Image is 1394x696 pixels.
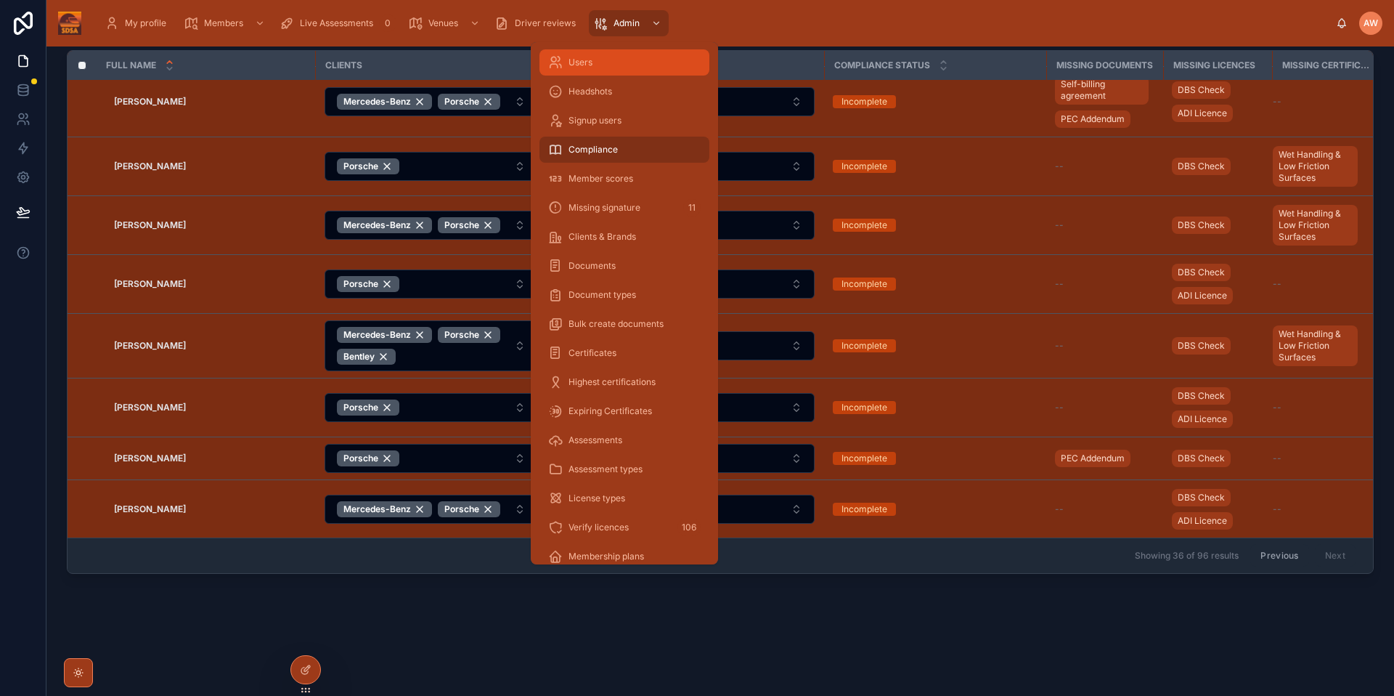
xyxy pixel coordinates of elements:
span: ADI Licence [1178,515,1227,527]
button: Select Button [325,393,538,422]
a: DBS Check [1172,81,1231,99]
a: PEC Addendum [1055,447,1154,470]
span: -- [1055,219,1064,231]
a: DBS Check [1172,158,1231,175]
span: PEC Addendum [1061,113,1125,125]
span: Missing documents [1056,60,1153,71]
a: DBS Check [1172,334,1263,357]
span: -- [1055,340,1064,352]
a: Assessments [539,427,709,453]
a: [PERSON_NAME] [114,161,306,172]
a: Highest certifications [539,369,709,395]
a: Select Button [324,151,539,182]
div: Incomplete [841,219,887,232]
button: Select Button [325,495,538,524]
button: Unselect 3 [337,94,432,110]
a: Members [179,10,272,36]
span: Showing 36 of 96 results [1135,550,1239,562]
span: Clients & Brands [568,231,636,243]
a: DBS Check [1172,337,1231,355]
a: Incomplete [833,160,1038,173]
a: -- [1273,453,1364,464]
span: DBS Check [1178,453,1225,464]
span: Compliance status [834,60,930,71]
a: Incomplete [833,95,1038,108]
a: DBS CheckADI Licence [1172,261,1263,307]
span: Missing certificates [1282,60,1371,71]
span: -- [1055,161,1064,172]
span: Highest certifications [568,376,656,388]
a: Live Assessments0 [275,10,401,36]
a: [PERSON_NAME] [114,340,306,352]
a: -- [1273,503,1364,515]
strong: [PERSON_NAME] [114,402,186,413]
span: ADI Licence [1178,290,1227,302]
a: DBS Check [1172,489,1231,506]
span: ADI Licence [1178,108,1227,119]
a: Wet Handling & Low Friction Surfaces [1273,146,1358,187]
span: Porsche [343,402,378,413]
div: Incomplete [841,160,887,173]
a: DBS Check [1172,450,1231,467]
span: DBS Check [1178,161,1225,172]
a: Incomplete [833,339,1038,352]
strong: [PERSON_NAME] [114,161,186,171]
span: DBS Check [1178,340,1225,352]
span: Venues [428,17,458,29]
button: Unselect 2 [337,400,399,416]
span: -- [1273,402,1281,413]
a: [PERSON_NAME] [114,278,306,290]
span: Live Assessments [300,17,373,29]
a: -- [1273,402,1364,413]
span: -- [1273,453,1281,464]
a: -- [1273,278,1364,290]
a: Incomplete [833,401,1038,414]
a: Incomplete [833,452,1038,465]
a: Incomplete [833,503,1038,516]
a: ADI Licence [1172,512,1233,530]
a: Certificates [539,340,709,366]
a: Verify licences106 [539,514,709,541]
a: Wet Handling & Low Friction Surfaces [1273,325,1358,366]
div: 0 [379,15,396,32]
span: My profile [125,17,166,29]
span: Admin [614,17,640,29]
div: Incomplete [841,95,887,108]
a: Bulk create documents [539,311,709,337]
div: Incomplete [841,278,887,291]
a: [PERSON_NAME] [114,219,306,231]
span: ADI Licence [1178,413,1227,425]
a: PEC Addendum [1055,450,1130,467]
strong: [PERSON_NAME] [114,453,186,464]
a: DBS Check [1172,447,1263,470]
button: Unselect 2 [337,158,399,174]
a: Select Button [324,320,539,372]
a: -- [1055,161,1154,172]
a: [PERSON_NAME] [114,453,306,464]
button: Select Button [325,444,538,473]
span: Porsche [444,96,479,108]
a: Wet Handling & Low Friction Surfaces [1273,205,1358,246]
a: Incomplete [833,278,1038,291]
span: Members [204,17,243,29]
button: Select Button [325,320,538,371]
a: My profile [100,10,176,36]
a: Clients & Brands [539,224,709,250]
a: Select Button [324,210,539,240]
span: Compliance [568,144,618,155]
a: -- [1055,278,1154,290]
a: Documents [539,253,709,279]
a: Document types [539,282,709,308]
span: Member scores [568,173,633,185]
span: Assessments [568,434,622,446]
span: Bulk create documents [568,318,664,330]
div: Incomplete [841,339,887,352]
button: Unselect 3 [337,327,432,343]
span: -- [1273,503,1281,515]
strong: [PERSON_NAME] [114,503,186,514]
a: ADI Licence [1172,287,1233,304]
span: -- [1273,96,1281,108]
a: DBS Check [1172,214,1263,237]
a: License types [539,485,709,511]
span: Users [568,57,592,68]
